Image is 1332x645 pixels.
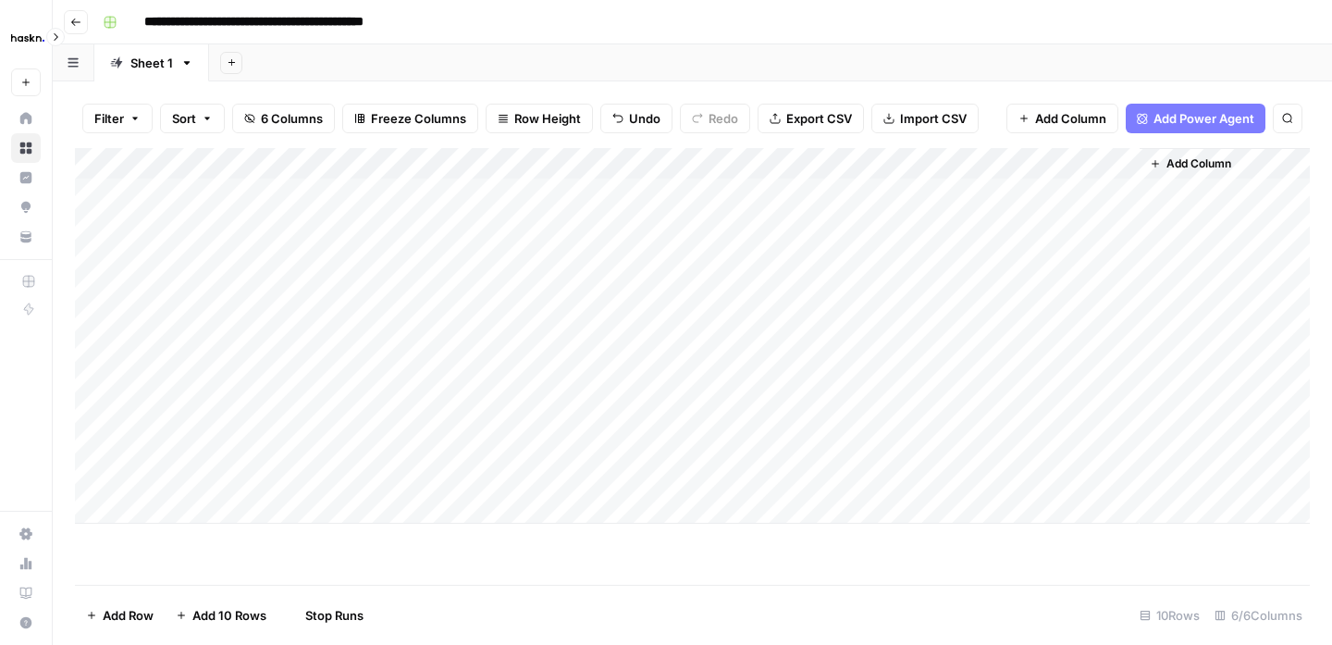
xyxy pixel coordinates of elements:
[709,109,738,128] span: Redo
[758,104,864,133] button: Export CSV
[514,109,581,128] span: Row Height
[11,222,41,252] a: Your Data
[900,109,967,128] span: Import CSV
[600,104,672,133] button: Undo
[11,163,41,192] a: Insights
[232,104,335,133] button: 6 Columns
[11,608,41,638] button: Help + Support
[1126,104,1265,133] button: Add Power Agent
[277,601,375,630] button: Stop Runs
[11,192,41,222] a: Opportunities
[305,606,364,625] span: Stop Runs
[11,578,41,608] a: Learning Hub
[11,15,41,61] button: Workspace: Haskn
[94,109,124,128] span: Filter
[1142,152,1239,176] button: Add Column
[160,104,225,133] button: Sort
[871,104,979,133] button: Import CSV
[172,109,196,128] span: Sort
[11,549,41,578] a: Usage
[342,104,478,133] button: Freeze Columns
[11,104,41,133] a: Home
[486,104,593,133] button: Row Height
[629,109,660,128] span: Undo
[1166,155,1231,172] span: Add Column
[192,606,266,625] span: Add 10 Rows
[261,109,323,128] span: 6 Columns
[11,519,41,549] a: Settings
[680,104,750,133] button: Redo
[1207,601,1310,630] div: 6/6 Columns
[11,21,44,55] img: Haskn Logo
[11,133,41,163] a: Browse
[165,601,277,630] button: Add 10 Rows
[1035,109,1106,128] span: Add Column
[1153,109,1254,128] span: Add Power Agent
[75,601,165,630] button: Add Row
[1006,104,1118,133] button: Add Column
[786,109,852,128] span: Export CSV
[94,44,209,81] a: Sheet 1
[103,606,154,625] span: Add Row
[130,54,173,72] div: Sheet 1
[82,104,153,133] button: Filter
[371,109,466,128] span: Freeze Columns
[1132,601,1207,630] div: 10 Rows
